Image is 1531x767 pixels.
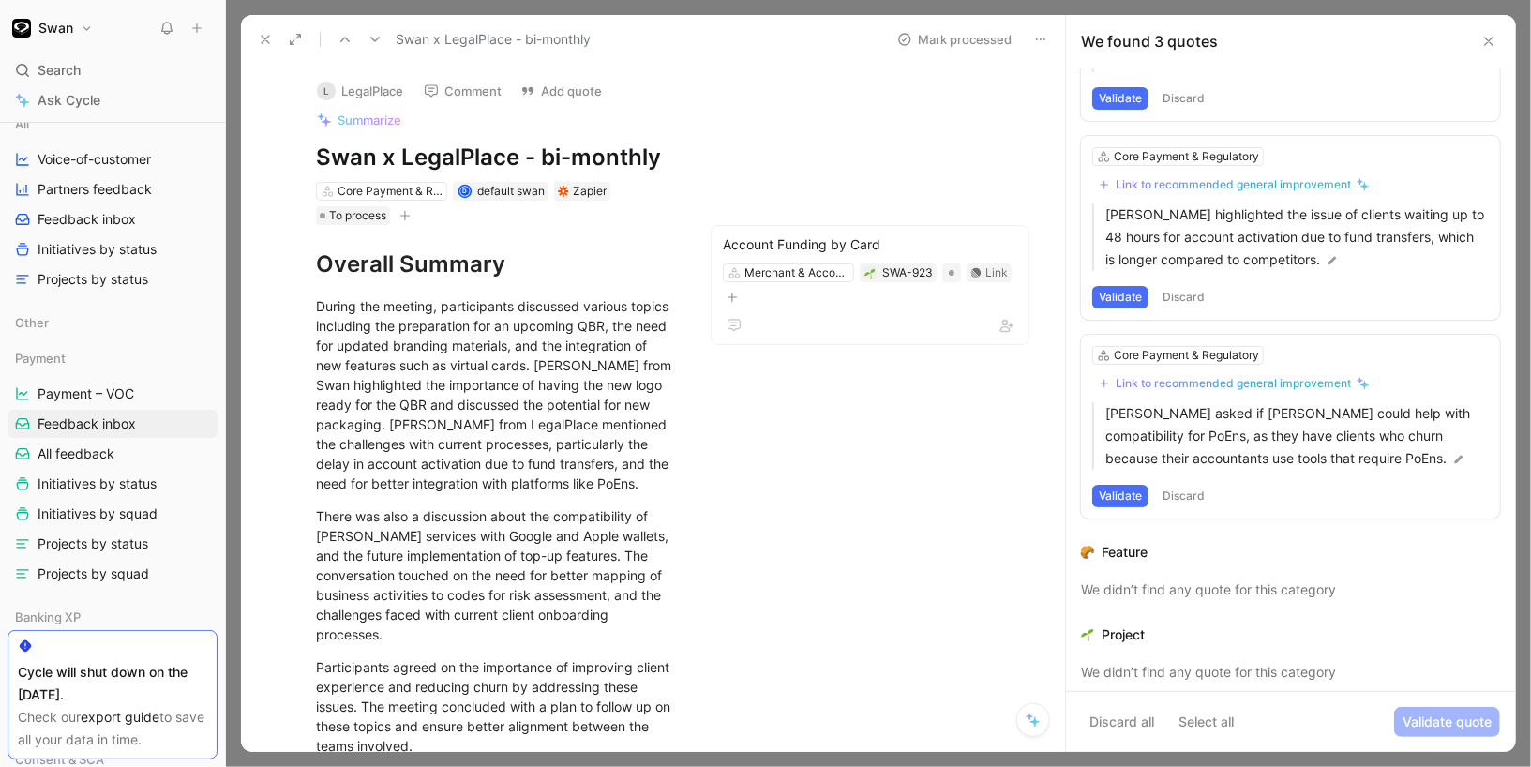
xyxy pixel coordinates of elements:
[38,270,148,289] span: Projects by status
[1156,286,1211,308] button: Discard
[889,26,1020,53] button: Mark processed
[1170,707,1242,737] button: Select all
[1081,628,1094,641] img: 🌱
[38,240,157,259] span: Initiatives by status
[744,263,849,282] div: Merchant & Account Funding
[1081,579,1500,601] div: We didn’t find any quote for this category
[38,20,73,37] h1: Swan
[8,500,218,528] a: Initiatives by squad
[8,603,218,631] div: Banking XP
[8,410,218,438] a: Feedback inbox
[882,263,933,282] div: SWA-923
[8,265,218,293] a: Projects by status
[38,534,148,553] span: Projects by status
[316,657,675,756] div: Participants agreed on the importance of improving client experience and reducing churn by addres...
[1102,624,1145,646] div: Project
[1092,485,1148,507] button: Validate
[477,184,545,198] span: default swan
[8,175,218,203] a: Partners feedback
[1081,661,1500,684] div: We didn’t find any quote for this category
[512,78,610,104] button: Add quote
[8,110,218,138] div: All
[8,56,218,84] div: Search
[8,560,218,588] a: Projects by squad
[1092,87,1148,110] button: Validate
[8,344,218,372] div: Payment
[1092,372,1376,395] button: Link to recommended general improvement
[8,110,218,293] div: AllVoice-of-customerPartners feedbackFeedback inboxInitiatives by statusProjects by status
[18,706,207,751] div: Check our to save all your data in time.
[38,59,81,82] span: Search
[396,28,591,51] span: Swan x LegalPlace - bi-monthly
[308,77,412,105] button: LLegalPlace
[38,474,157,493] span: Initiatives by status
[8,344,218,588] div: PaymentPayment – VOCFeedback inboxAll feedbackInitiatives by statusInitiatives by squadProjects b...
[38,384,134,403] span: Payment – VOC
[38,564,149,583] span: Projects by squad
[8,308,218,337] div: Other
[1116,177,1351,192] div: Link to recommended general improvement
[1156,485,1211,507] button: Discard
[1114,147,1259,166] div: Core Payment & Regulatory
[308,107,410,133] button: Summarize
[316,143,675,173] h1: Swan x LegalPlace - bi-monthly
[723,233,1017,256] div: Account Funding by Card
[12,19,31,38] img: Swan
[338,112,401,128] span: Summarize
[1156,87,1211,110] button: Discard
[8,440,218,468] a: All feedback
[38,89,100,112] span: Ask Cycle
[316,206,390,225] div: To process
[1081,546,1094,559] img: 🥐
[459,186,470,196] div: d
[15,313,49,332] span: Other
[1394,707,1500,737] button: Validate quote
[8,603,218,637] div: Banking XP
[1116,376,1351,391] div: Link to recommended general improvement
[8,470,218,498] a: Initiatives by status
[316,506,675,644] div: There was also a discussion about the compatibility of [PERSON_NAME] services with Google and App...
[8,308,218,342] div: Other
[1081,30,1218,53] div: We found 3 quotes
[38,414,136,433] span: Feedback inbox
[15,114,29,133] span: All
[985,263,1008,282] div: Link
[1092,286,1148,308] button: Validate
[1452,453,1465,466] img: pen.svg
[329,206,386,225] span: To process
[15,608,81,626] span: Banking XP
[316,248,675,281] div: Overall Summary
[1102,541,1148,564] div: Feature
[8,530,218,558] a: Projects by status
[38,504,158,523] span: Initiatives by squad
[81,709,159,725] a: export guide
[8,145,218,173] a: Voice-of-customer
[38,444,114,463] span: All feedback
[1105,402,1489,470] p: [PERSON_NAME] asked if [PERSON_NAME] could help with compatibility for PoEns, as they have client...
[15,349,66,368] span: Payment
[8,235,218,263] a: Initiatives by status
[1326,254,1339,267] img: pen.svg
[316,296,675,493] div: During the meeting, participants discussed various topics including the preparation for an upcomi...
[8,86,218,114] a: Ask Cycle
[8,15,98,41] button: SwanSwan
[38,150,151,169] span: Voice-of-customer
[864,268,876,279] img: 🌱
[8,205,218,233] a: Feedback inbox
[1105,203,1489,271] p: [PERSON_NAME] highlighted the issue of clients waiting up to 48 hours for account activation due ...
[38,180,152,199] span: Partners feedback
[863,266,877,279] button: 🌱
[415,78,510,104] button: Comment
[8,380,218,408] a: Payment – VOC
[1081,707,1163,737] button: Discard all
[317,82,336,100] div: L
[1114,346,1259,365] div: Core Payment & Regulatory
[18,661,207,706] div: Cycle will shut down on the [DATE].
[338,182,443,201] div: Core Payment & Regulatory
[38,210,136,229] span: Feedback inbox
[1092,173,1376,196] button: Link to recommended general improvement
[573,182,607,201] div: Zapier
